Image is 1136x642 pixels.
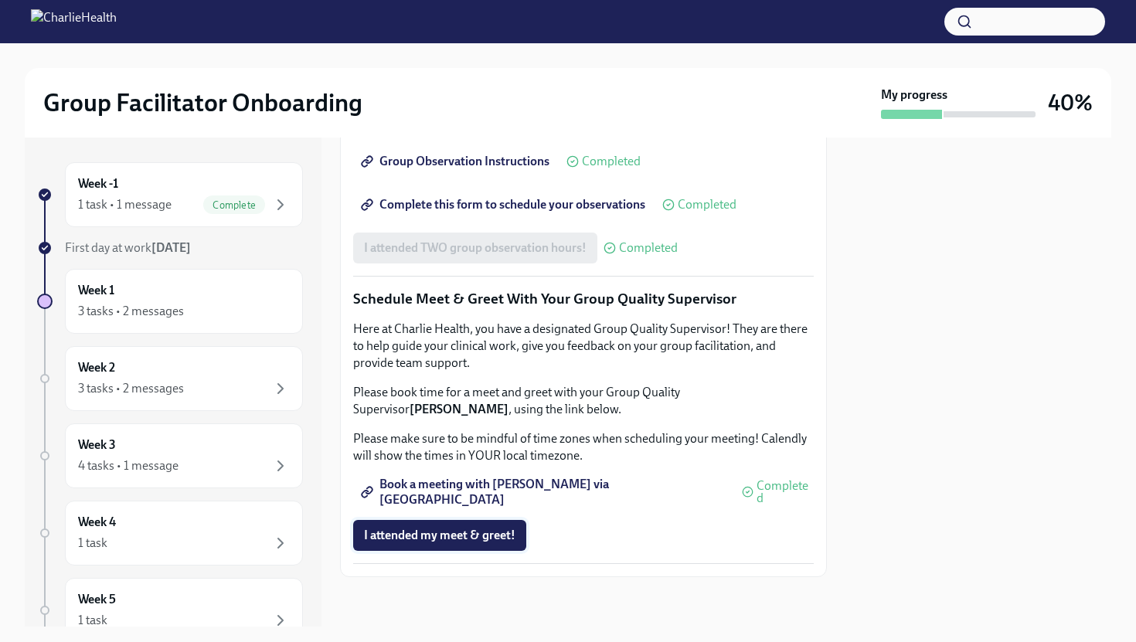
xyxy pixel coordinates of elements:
span: Group Observation Instructions [364,154,549,169]
strong: My progress [881,87,947,104]
a: Week 34 tasks • 1 message [37,423,303,488]
a: Week 23 tasks • 2 messages [37,346,303,411]
a: First day at work[DATE] [37,239,303,256]
h6: Week 1 [78,282,114,299]
span: I attended my meet & greet! [364,528,515,543]
div: 1 task • 1 message [78,196,172,213]
a: Week 41 task [37,501,303,566]
h2: Group Facilitator Onboarding [43,87,362,118]
strong: [DATE] [151,240,191,255]
h6: Week 2 [78,359,115,376]
div: 1 task [78,535,107,552]
a: Week 13 tasks • 2 messages [37,269,303,334]
h6: Week -1 [78,175,118,192]
p: Please book time for a meet and greet with your Group Quality Supervisor , using the link below. [353,384,814,418]
span: Completed [582,155,641,168]
button: I attended my meet & greet! [353,520,526,551]
div: 1 task [78,612,107,629]
div: 4 tasks • 1 message [78,457,179,474]
strong: [PERSON_NAME] [410,402,508,416]
img: CharlieHealth [31,9,117,34]
a: Complete this form to schedule your observations [353,189,656,220]
span: Completed [757,480,814,504]
h6: Week 4 [78,514,116,531]
a: Group Observation Instructions [353,146,560,177]
p: Schedule Meet & Greet With Your Group Quality Supervisor [353,289,814,309]
span: Completed [619,242,678,254]
div: 3 tasks • 2 messages [78,303,184,320]
span: First day at work [65,240,191,255]
h6: Week 3 [78,436,116,453]
a: Week -11 task • 1 messageComplete [37,162,303,227]
h3: 40% [1048,89,1093,117]
div: 3 tasks • 2 messages [78,380,184,397]
p: Here at Charlie Health, you have a designated Group Quality Supervisor! They are there to help gu... [353,321,814,372]
span: Book a meeting with [PERSON_NAME] via [GEOGRAPHIC_DATA] [364,484,725,500]
span: Complete [203,199,265,211]
span: Completed [678,199,736,211]
h6: Week 5 [78,591,116,608]
span: Complete this form to schedule your observations [364,197,645,212]
a: Book a meeting with [PERSON_NAME] via [GEOGRAPHIC_DATA] [353,477,736,508]
p: Please make sure to be mindful of time zones when scheduling your meeting! Calendly will show the... [353,430,814,464]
